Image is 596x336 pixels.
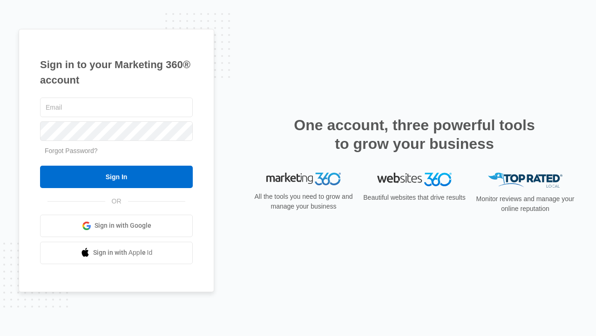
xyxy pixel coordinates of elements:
[377,173,452,186] img: Websites 360
[95,221,151,231] span: Sign in with Google
[40,57,193,88] h1: Sign in to your Marketing 360® account
[488,173,562,188] img: Top Rated Local
[251,192,356,211] p: All the tools you need to grow and manage your business
[45,147,98,154] a: Forgot Password?
[291,116,538,153] h2: One account, three powerful tools to grow your business
[362,193,467,203] p: Beautiful websites that drive results
[473,194,577,214] p: Monitor reviews and manage your online reputation
[40,98,193,117] input: Email
[105,196,128,206] span: OR
[40,242,193,264] a: Sign in with Apple Id
[40,166,193,188] input: Sign In
[40,215,193,237] a: Sign in with Google
[266,173,341,186] img: Marketing 360
[93,248,153,258] span: Sign in with Apple Id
